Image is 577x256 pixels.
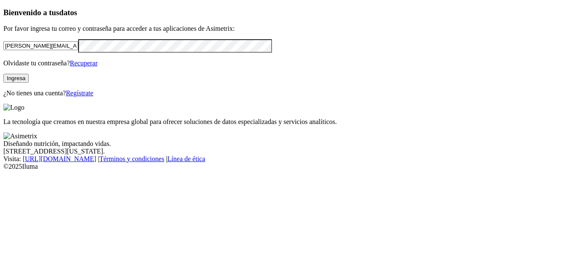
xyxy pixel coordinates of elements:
[66,89,93,97] a: Regístrate
[3,89,574,97] p: ¿No tienes una cuenta?
[3,74,29,83] button: Ingresa
[99,155,164,162] a: Términos y condiciones
[3,140,574,148] div: Diseñando nutrición, impactando vidas.
[3,132,37,140] img: Asimetrix
[3,59,574,67] p: Olvidaste tu contraseña?
[3,118,574,126] p: La tecnología que creamos en nuestra empresa global para ofrecer soluciones de datos especializad...
[3,104,24,111] img: Logo
[3,8,574,17] h3: Bienvenido a tus
[167,155,205,162] a: Línea de ética
[3,163,574,170] div: © 2025 Iluma
[3,25,574,32] p: Por favor ingresa tu correo y contraseña para acceder a tus aplicaciones de Asimetrix:
[23,155,96,162] a: [URL][DOMAIN_NAME]
[59,8,77,17] span: datos
[70,59,98,67] a: Recuperar
[3,155,574,163] div: Visita : | |
[3,148,574,155] div: [STREET_ADDRESS][US_STATE].
[3,41,78,50] input: Tu correo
